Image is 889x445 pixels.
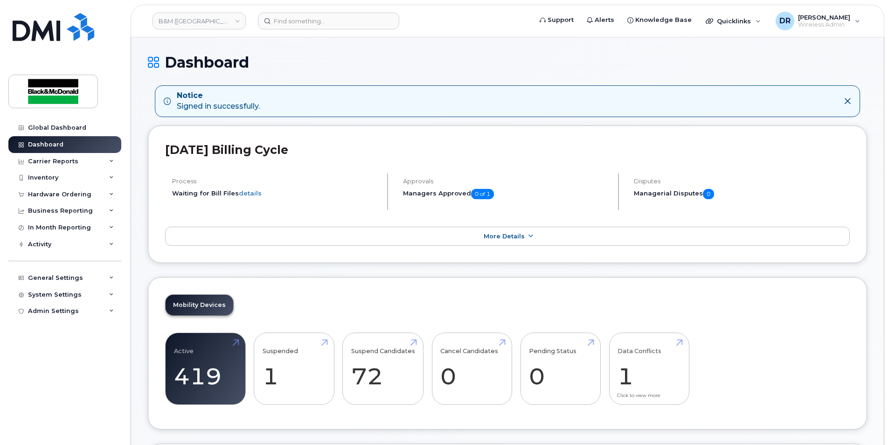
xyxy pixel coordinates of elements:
a: Suspend Candidates 72 [351,338,415,400]
div: Signed in successfully. [177,90,260,112]
strong: Notice [177,90,260,101]
a: Pending Status 0 [529,338,592,400]
h4: Approvals [403,178,610,185]
h4: Disputes [634,178,850,185]
h2: [DATE] Billing Cycle [165,143,850,157]
a: Active 419 [174,338,237,400]
span: More Details [484,233,525,240]
span: 0 [703,189,714,199]
a: Cancel Candidates 0 [440,338,503,400]
a: details [239,189,262,197]
a: Data Conflicts 1 [618,338,681,400]
li: Waiting for Bill Files [172,189,379,198]
a: Suspended 1 [263,338,326,400]
span: 0 of 1 [471,189,494,199]
h5: Managerial Disputes [634,189,850,199]
h4: Process [172,178,379,185]
h1: Dashboard [148,54,867,70]
a: Mobility Devices [166,295,233,315]
h5: Managers Approved [403,189,610,199]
